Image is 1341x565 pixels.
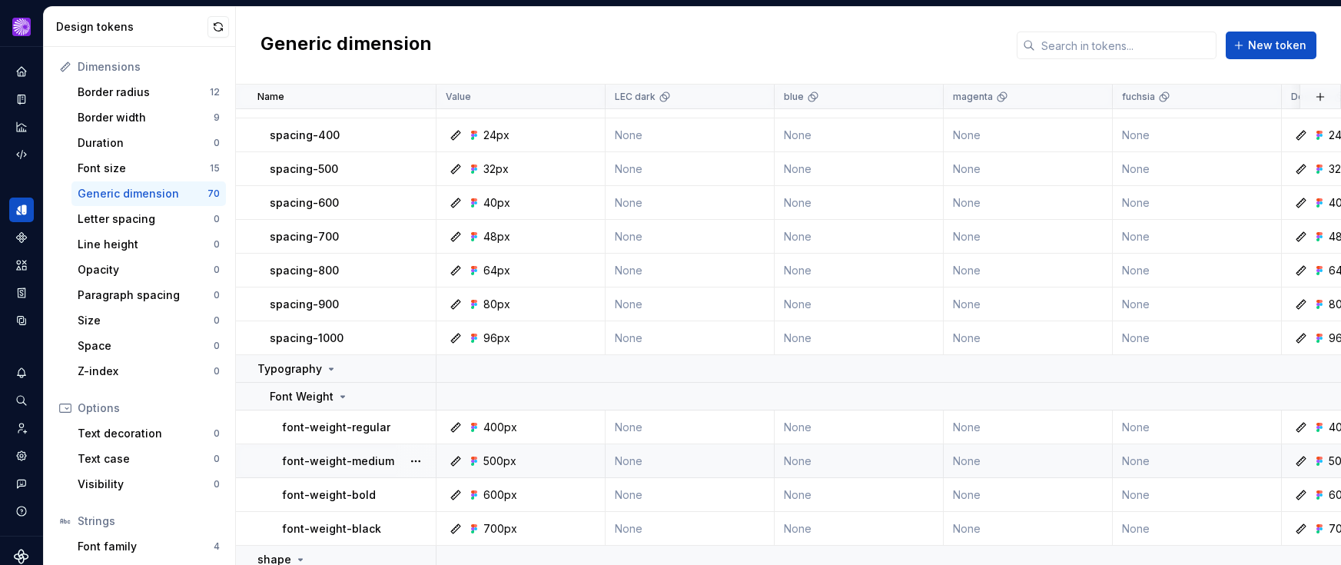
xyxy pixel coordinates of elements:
[606,478,775,512] td: None
[71,258,226,282] a: Opacity0
[71,308,226,333] a: Size0
[606,512,775,546] td: None
[270,161,338,177] p: spacing-500
[775,118,944,152] td: None
[78,59,220,75] div: Dimensions
[9,471,34,496] button: Contact support
[483,263,510,278] div: 64px
[775,321,944,355] td: None
[9,281,34,305] div: Storybook stories
[270,229,339,244] p: spacing-700
[214,111,220,124] div: 9
[12,18,31,36] img: ea0f8e8f-8665-44dd-b89f-33495d2eb5f1.png
[606,186,775,220] td: None
[9,253,34,278] div: Assets
[214,289,220,301] div: 0
[775,444,944,478] td: None
[606,220,775,254] td: None
[9,87,34,111] a: Documentation
[9,225,34,250] div: Components
[944,118,1113,152] td: None
[944,410,1113,444] td: None
[944,512,1113,546] td: None
[775,410,944,444] td: None
[9,142,34,167] a: Code automation
[606,118,775,152] td: None
[71,207,226,231] a: Letter spacing0
[214,238,220,251] div: 0
[9,59,34,84] a: Home
[606,410,775,444] td: None
[1113,287,1282,321] td: None
[270,331,344,346] p: spacing-1000
[78,85,210,100] div: Border radius
[1035,32,1217,59] input: Search in tokens...
[775,478,944,512] td: None
[78,539,214,554] div: Font family
[71,232,226,257] a: Line height0
[606,444,775,478] td: None
[71,447,226,471] a: Text case0
[282,454,394,469] p: font-weight-medium
[78,287,214,303] div: Paragraph spacing
[78,338,214,354] div: Space
[78,237,214,252] div: Line height
[282,487,376,503] p: font-weight-bold
[615,91,656,103] p: LEC dark
[270,297,339,312] p: spacing-900
[14,549,29,564] svg: Supernova Logo
[483,229,510,244] div: 48px
[944,220,1113,254] td: None
[483,487,517,503] div: 600px
[78,313,214,328] div: Size
[78,110,214,125] div: Border width
[944,254,1113,287] td: None
[78,364,214,379] div: Z-index
[775,254,944,287] td: None
[9,198,34,222] a: Design tokens
[1113,186,1282,220] td: None
[1113,478,1282,512] td: None
[9,308,34,333] a: Data sources
[214,427,220,440] div: 0
[944,478,1113,512] td: None
[270,128,340,143] p: spacing-400
[282,521,381,537] p: font-weight-black
[9,361,34,385] button: Notifications
[944,186,1113,220] td: None
[71,156,226,181] a: Font size15
[78,426,214,441] div: Text decoration
[71,131,226,155] a: Duration0
[207,188,220,200] div: 70
[71,80,226,105] a: Border radius12
[944,321,1113,355] td: None
[1113,254,1282,287] td: None
[784,91,804,103] p: blue
[9,444,34,468] a: Settings
[446,91,471,103] p: Value
[1113,220,1282,254] td: None
[282,420,390,435] p: font-weight-regular
[775,512,944,546] td: None
[953,91,993,103] p: magenta
[9,416,34,440] a: Invite team
[483,297,510,312] div: 80px
[71,359,226,384] a: Z-index0
[1113,321,1282,355] td: None
[270,389,334,404] p: Font Weight
[944,444,1113,478] td: None
[775,220,944,254] td: None
[71,105,226,130] a: Border width9
[270,195,339,211] p: spacing-600
[71,421,226,446] a: Text decoration0
[483,420,517,435] div: 400px
[210,86,220,98] div: 12
[78,477,214,492] div: Visibility
[1113,444,1282,478] td: None
[483,454,516,469] div: 500px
